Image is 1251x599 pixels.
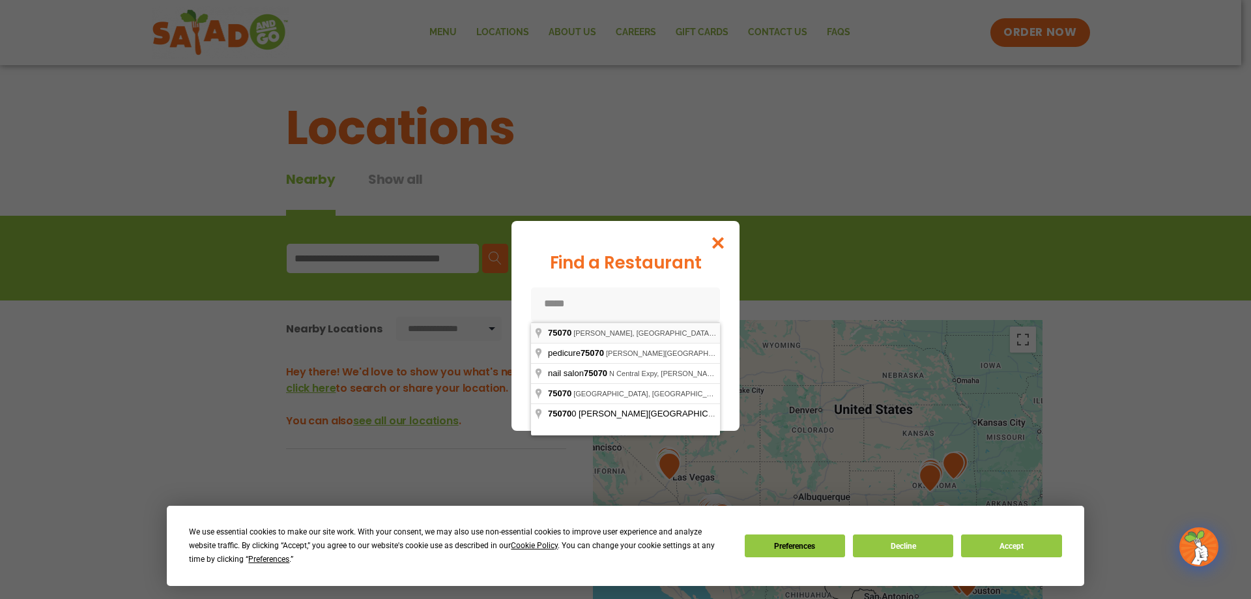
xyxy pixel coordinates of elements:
[511,541,558,550] span: Cookie Policy
[531,250,720,276] div: Find a Restaurant
[961,534,1061,557] button: Accept
[853,534,953,557] button: Decline
[1181,529,1217,565] img: wpChatIcon
[745,534,845,557] button: Preferences
[584,368,607,378] span: 75070
[606,349,975,357] span: [PERSON_NAME][GEOGRAPHIC_DATA], [GEOGRAPHIC_DATA], [GEOGRAPHIC_DATA], [GEOGRAPHIC_DATA]
[248,555,289,564] span: Preferences
[573,329,790,337] span: [PERSON_NAME], [GEOGRAPHIC_DATA], [GEOGRAPHIC_DATA]
[548,409,571,418] span: 75070
[581,348,604,358] span: 75070
[573,390,726,398] span: [GEOGRAPHIC_DATA], [GEOGRAPHIC_DATA]
[548,328,571,338] span: 75070
[609,370,877,377] span: N Central Expy, [PERSON_NAME], [GEOGRAPHIC_DATA], [GEOGRAPHIC_DATA]
[548,348,606,358] span: pedicure
[548,388,571,398] span: 75070
[548,409,738,418] span: 0 [PERSON_NAME][GEOGRAPHIC_DATA]
[697,221,740,265] button: Close modal
[189,525,728,566] div: We use essential cookies to make our site work. With your consent, we may also use non-essential ...
[548,368,609,378] span: nail salon
[167,506,1084,586] div: Cookie Consent Prompt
